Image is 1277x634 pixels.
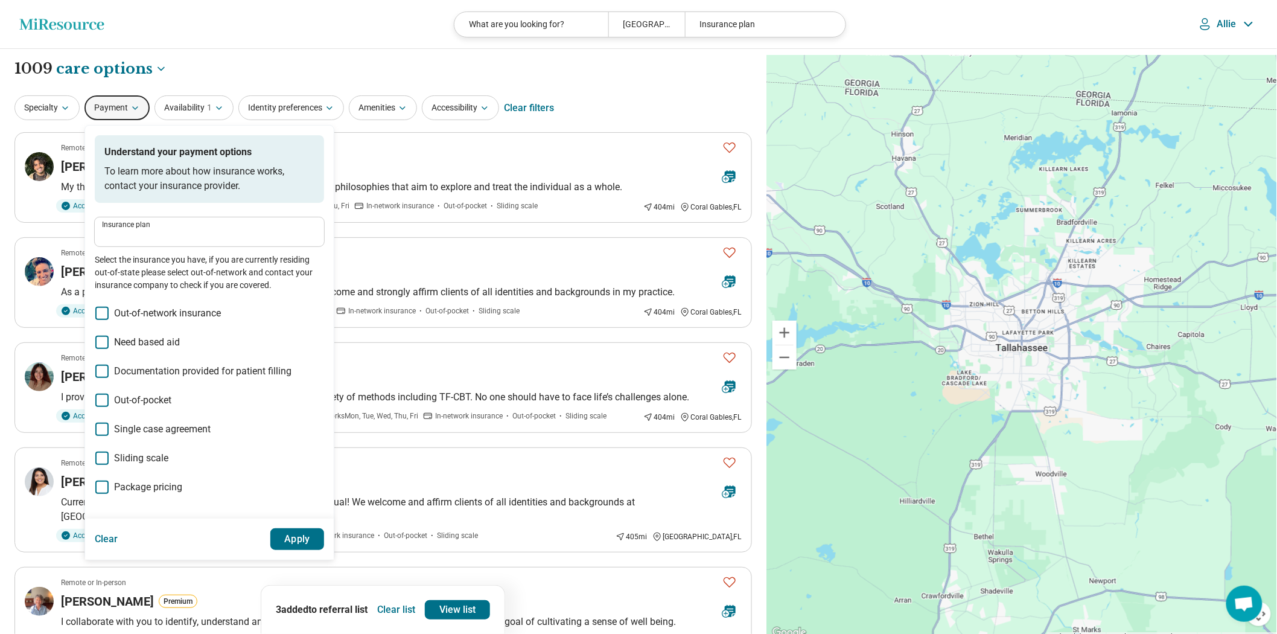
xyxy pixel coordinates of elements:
[238,95,344,120] button: Identity preferences
[61,368,154,385] h3: [PERSON_NAME]
[207,101,212,114] span: 1
[104,164,314,193] p: To learn more about how insurance works, contact your insurance provider.
[14,59,167,79] h1: 1009
[643,412,675,423] div: 404 mi
[643,307,675,318] div: 404 mi
[114,335,180,350] span: Need based aid
[422,95,499,120] button: Accessibility
[61,158,154,175] h3: [PERSON_NAME]
[61,180,742,194] p: My therapeutic approach focuses on client-centered, humanistic philosophies that aim to explore a...
[14,95,80,120] button: Specialty
[308,604,368,615] span: to referral list
[61,248,126,258] p: Remote or In-person
[270,528,325,550] button: Apply
[616,531,648,542] div: 405 mi
[718,450,742,475] button: Favorite
[114,422,211,437] span: Single case agreement
[56,59,167,79] button: Care options
[512,411,556,421] span: Out-of-pocket
[61,263,154,280] h3: [PERSON_NAME]
[425,306,469,316] span: Out-of-pocket
[366,200,434,211] span: In-network insurance
[56,304,136,318] div: Accepting clients
[565,411,607,421] span: Sliding scale
[102,221,317,228] label: Insurance plan
[114,451,168,466] span: Sliding scale
[61,285,742,299] p: As a part of the [DEMOGRAPHIC_DATA] community I openly welcome and strongly affirm clients of all...
[718,570,742,595] button: Favorite
[61,593,154,610] h3: [PERSON_NAME]
[56,529,136,542] div: Accepting clients
[61,495,742,524] p: Current openings for new clients, offering both in-person and virtual! We welcome and affirm clie...
[425,600,490,620] a: View list
[772,321,797,345] button: Zoom in
[479,306,520,316] span: Sliding scale
[114,364,291,379] span: Documentation provided for patient filling
[504,94,554,123] div: Clear filters
[114,393,171,408] span: Out-of-pocket
[435,411,503,421] span: In-network insurance
[61,473,154,490] h3: [PERSON_NAME]
[154,95,234,120] button: Availability1
[1226,586,1263,622] div: Open chat
[608,12,685,37] div: [GEOGRAPHIC_DATA], [GEOGRAPHIC_DATA]
[61,142,126,153] p: Remote or In-person
[718,240,742,265] button: Favorite
[454,12,608,37] div: What are you looking for?
[114,480,182,495] span: Package pricing
[104,145,314,159] p: Understand your payment options
[384,530,427,541] span: Out-of-pocket
[680,202,742,213] div: Coral Gables , FL
[680,307,742,318] div: Coral Gables , FL
[652,531,742,542] div: [GEOGRAPHIC_DATA] , FL
[84,95,150,120] button: Payment
[95,528,118,550] button: Clear
[718,135,742,160] button: Favorite
[307,530,374,541] span: In-network insurance
[444,200,487,211] span: Out-of-pocket
[437,530,478,541] span: Sliding scale
[718,345,742,370] button: Favorite
[159,595,197,608] button: Premium
[276,603,368,617] p: 3 added
[61,353,126,363] p: Remote or In-person
[643,202,675,213] div: 404 mi
[95,254,324,292] p: Select the insurance you have, if you are currently residing out-of-state please select out-of-ne...
[772,345,797,370] button: Zoom out
[61,390,742,405] p: I provide trauma-focused care in spanish/english utilizing a variety of methods including TF-CBT....
[61,577,126,588] p: Remote or In-person
[61,458,126,469] p: Remote or In-person
[680,412,742,423] div: Coral Gables , FL
[348,306,416,316] span: In-network insurance
[497,200,538,211] span: Sliding scale
[61,615,742,629] p: I collaborate with you to identify, understand and change confusing and self-defeating patterns, ...
[685,12,838,37] div: Insurance plan
[372,600,420,620] button: Clear list
[1217,18,1237,30] p: Allie
[56,199,136,213] div: Accepting clients
[349,95,417,120] button: Amenities
[56,59,153,79] span: care options
[56,409,136,423] div: Accepting clients
[324,411,418,421] span: Works Mon, Tue, Wed, Thu, Fri
[114,306,221,321] span: Out-of-network insurance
